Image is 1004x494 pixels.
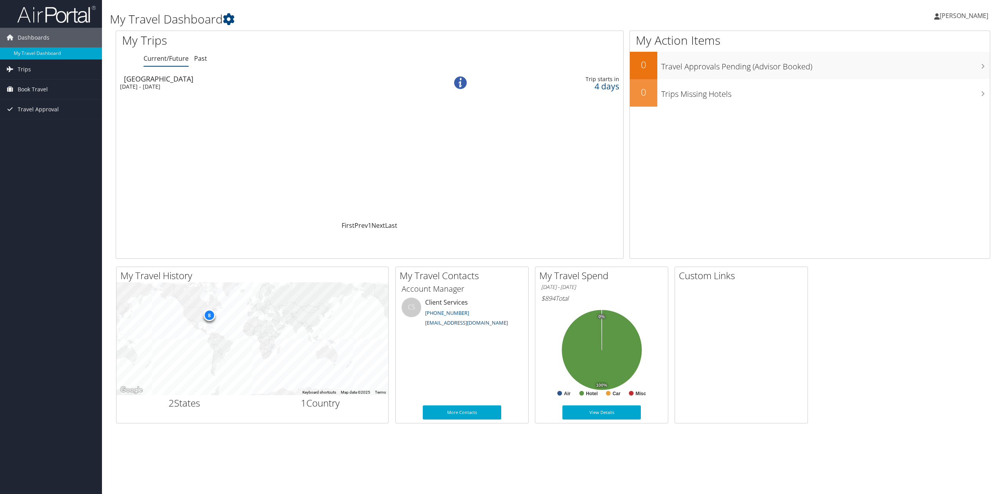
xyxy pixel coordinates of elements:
[301,396,306,409] span: 1
[194,54,207,63] a: Past
[630,79,990,107] a: 0Trips Missing Hotels
[507,76,619,83] div: Trip starts in
[425,309,469,316] a: [PHONE_NUMBER]
[598,314,605,319] tspan: 0%
[679,269,808,282] h2: Custom Links
[630,32,990,49] h1: My Action Items
[596,383,607,388] tspan: 100%
[368,221,371,230] a: 1
[541,294,555,303] span: $894
[118,385,144,395] img: Google
[636,391,646,396] text: Misc
[124,75,418,82] div: [GEOGRAPHIC_DATA]
[17,5,96,24] img: airportal-logo.png
[630,85,657,99] h2: 0
[423,405,501,420] a: More Contacts
[144,54,189,63] a: Current/Future
[564,391,571,396] text: Air
[355,221,368,230] a: Prev
[120,269,388,282] h2: My Travel History
[110,11,701,27] h1: My Travel Dashboard
[18,28,49,47] span: Dashboards
[507,83,619,90] div: 4 days
[541,283,662,291] h6: [DATE] - [DATE]
[302,390,336,395] button: Keyboard shortcuts
[18,60,31,79] span: Trips
[118,385,144,395] a: Open this area in Google Maps (opens a new window)
[400,269,528,282] h2: My Travel Contacts
[120,83,414,90] div: [DATE] - [DATE]
[425,319,508,326] a: [EMAIL_ADDRESS][DOMAIN_NAME]
[122,396,247,410] h2: States
[661,57,990,72] h3: Travel Approvals Pending (Advisor Booked)
[18,100,59,119] span: Travel Approval
[940,11,988,20] span: [PERSON_NAME]
[541,294,662,303] h6: Total
[630,52,990,79] a: 0Travel Approvals Pending (Advisor Booked)
[375,390,386,394] a: Terms (opens in new tab)
[934,4,996,27] a: [PERSON_NAME]
[258,396,383,410] h2: Country
[342,221,355,230] a: First
[341,390,370,394] span: Map data ©2025
[122,32,406,49] h1: My Trips
[586,391,598,396] text: Hotel
[661,85,990,100] h3: Trips Missing Hotels
[203,309,215,321] div: 8
[18,80,48,99] span: Book Travel
[371,221,385,230] a: Next
[169,396,174,409] span: 2
[398,298,526,330] li: Client Services
[402,298,421,317] div: CS
[630,58,657,71] h2: 0
[539,269,668,282] h2: My Travel Spend
[385,221,397,230] a: Last
[613,391,620,396] text: Car
[562,405,641,420] a: View Details
[402,283,522,294] h3: Account Manager
[454,76,467,89] img: alert-flat-solid-info.png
